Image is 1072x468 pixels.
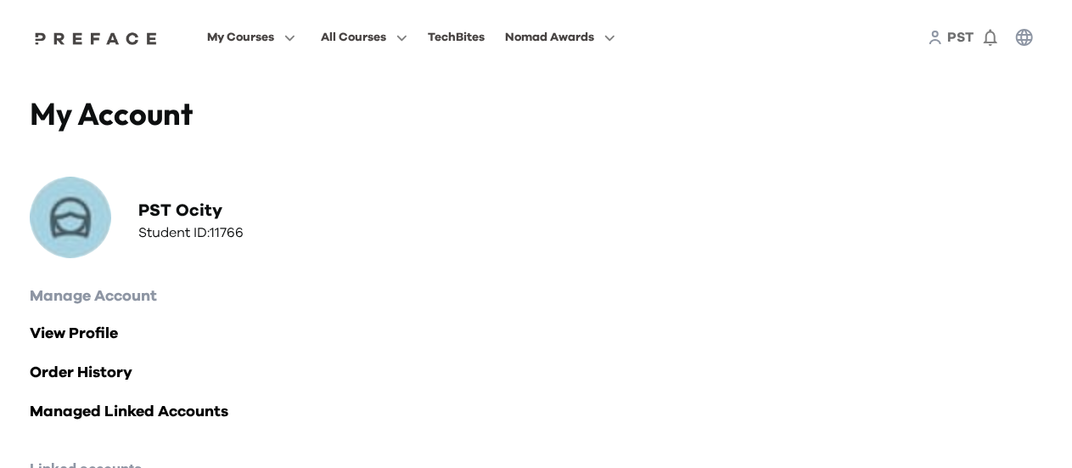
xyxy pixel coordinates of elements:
[500,26,620,48] button: Nomad Awards
[31,31,161,44] a: Preface Logo
[138,199,244,223] h2: PST Ocity
[30,95,536,133] h4: My Account
[30,400,1042,424] a: Managed Linked Accounts
[316,26,413,48] button: All Courses
[321,27,386,48] span: All Courses
[30,361,1042,385] a: Order History
[31,31,161,45] img: Preface Logo
[207,27,274,48] span: My Courses
[505,27,594,48] span: Nomad Awards
[30,285,1042,308] h2: Manage Account
[30,177,111,258] img: Profile Picture
[138,223,244,243] h3: Student ID: 11766
[428,27,485,48] div: TechBites
[30,322,1042,346] a: View Profile
[947,31,974,44] span: PST
[202,26,300,48] button: My Courses
[947,27,974,48] a: PST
